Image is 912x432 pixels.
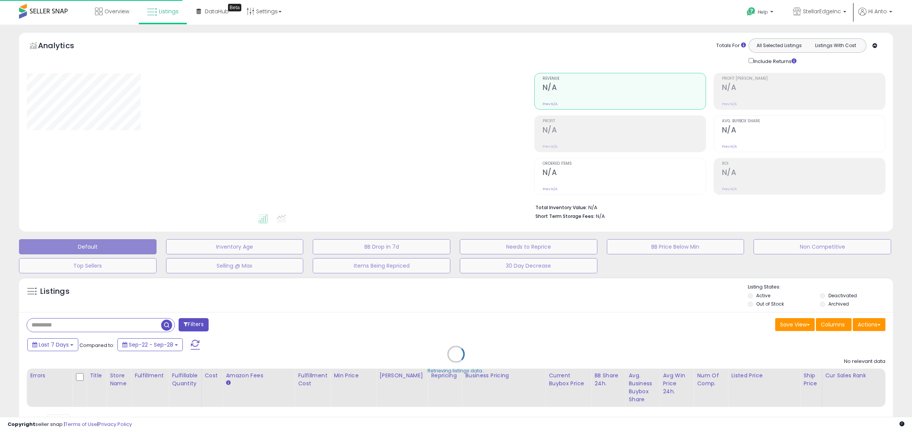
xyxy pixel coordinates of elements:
[543,83,706,93] h2: N/A
[807,41,864,50] button: Listings With Cost
[313,258,450,273] button: Items Being Repriced
[460,258,597,273] button: 30 Day Decrease
[543,102,557,106] small: Prev: N/A
[746,7,756,16] i: Get Help
[741,1,781,25] a: Help
[722,168,885,178] h2: N/A
[722,162,885,166] span: ROI
[722,102,737,106] small: Prev: N/A
[607,239,744,254] button: BB Price Below Min
[8,421,132,428] div: seller snap | |
[8,421,35,428] strong: Copyright
[543,119,706,123] span: Profit
[716,42,746,49] div: Totals For
[535,202,880,211] li: N/A
[427,367,484,374] div: Retrieving listings data..
[722,187,737,191] small: Prev: N/A
[596,213,605,220] span: N/A
[722,77,885,81] span: Profit [PERSON_NAME]
[543,77,706,81] span: Revenue
[722,83,885,93] h2: N/A
[313,239,450,254] button: BB Drop in 7d
[722,144,737,149] small: Prev: N/A
[722,126,885,136] h2: N/A
[543,187,557,191] small: Prev: N/A
[460,239,597,254] button: Needs to Reprice
[803,8,841,15] span: StellarEdgeInc
[543,162,706,166] span: Ordered Items
[166,239,304,254] button: Inventory Age
[751,41,807,50] button: All Selected Listings
[19,258,157,273] button: Top Sellers
[754,239,891,254] button: Non Competitive
[535,204,587,211] b: Total Inventory Value:
[743,57,806,65] div: Include Returns
[159,8,179,15] span: Listings
[868,8,887,15] span: Hi Anto
[543,126,706,136] h2: N/A
[104,8,129,15] span: Overview
[166,258,304,273] button: Selling @ Max
[19,239,157,254] button: Default
[205,8,229,15] span: DataHub
[722,119,885,123] span: Avg. Buybox Share
[543,144,557,149] small: Prev: N/A
[228,4,241,11] div: Tooltip anchor
[858,8,892,25] a: Hi Anto
[758,9,768,15] span: Help
[38,40,89,53] h5: Analytics
[535,213,595,219] b: Short Term Storage Fees:
[543,168,706,178] h2: N/A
